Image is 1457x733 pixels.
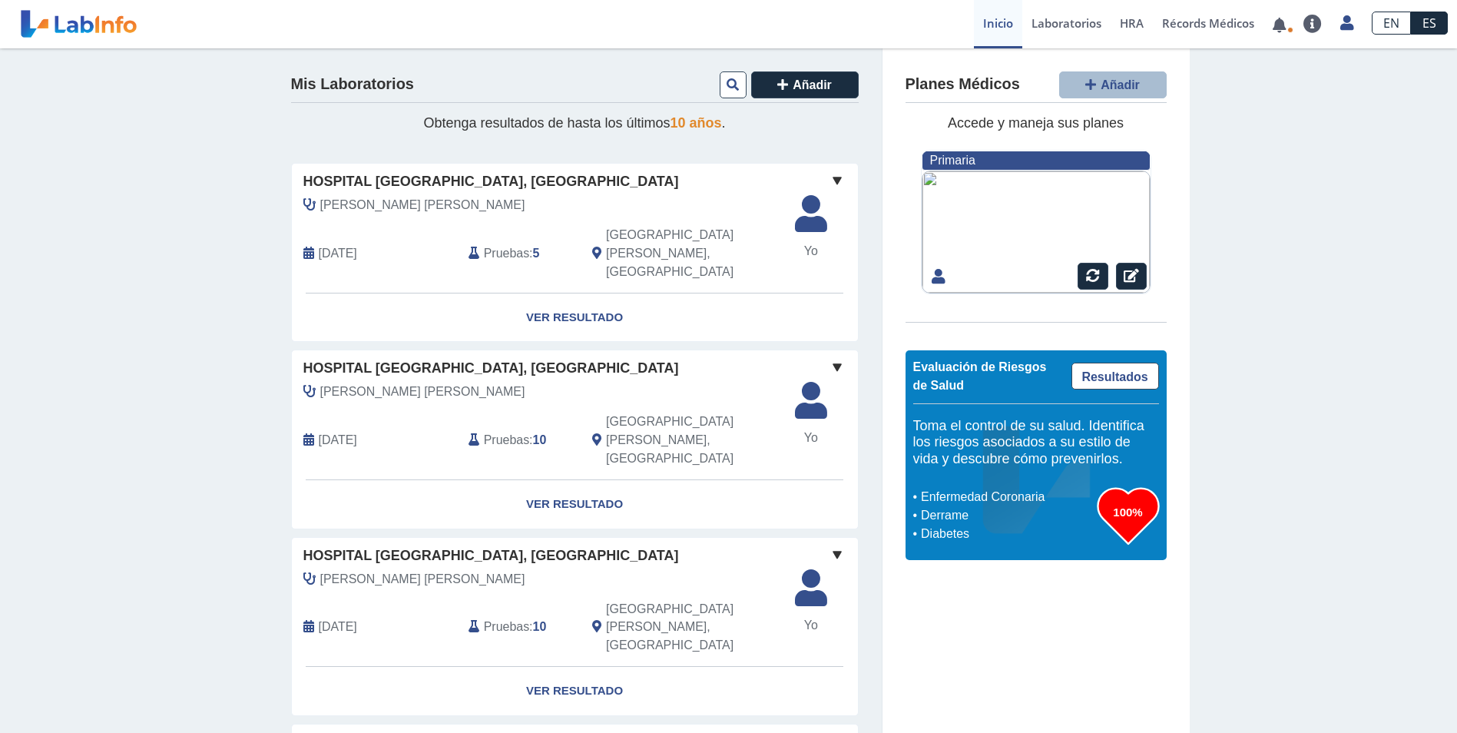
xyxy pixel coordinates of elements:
b: 10 [533,433,547,446]
b: 10 [533,620,547,633]
span: 2025-09-29 [319,431,357,449]
li: Enfermedad Coronaria [917,488,1098,506]
span: 2025-10-10 [319,244,357,263]
span: Pruebas [484,431,529,449]
a: EN [1372,12,1411,35]
span: San Juan, PR [606,600,776,655]
span: Pruebas [484,244,529,263]
h3: 100% [1098,502,1159,522]
span: Rodriguez Escudero, Jose [320,196,525,214]
a: Resultados [1071,363,1159,390]
span: Hospital [GEOGRAPHIC_DATA], [GEOGRAPHIC_DATA] [303,358,679,379]
span: Yo [786,429,836,447]
span: Obtenga resultados de hasta los últimos . [423,115,725,131]
div: : [457,600,581,655]
span: Rodriguez Escudero, Jose [320,383,525,401]
span: Añadir [1101,78,1140,91]
span: Yo [786,616,836,635]
div: : [457,413,581,468]
li: Diabetes [917,525,1098,543]
h4: Mis Laboratorios [291,75,414,94]
b: 5 [533,247,540,260]
span: HRA [1120,15,1144,31]
button: Añadir [751,71,859,98]
button: Añadir [1059,71,1167,98]
li: Derrame [917,506,1098,525]
span: 10 años [671,115,722,131]
span: San Juan, PR [606,226,776,281]
a: Ver Resultado [292,294,858,342]
iframe: Help widget launcher [1320,673,1440,716]
span: Evaluación de Riesgos de Salud [913,360,1047,392]
h5: Toma el control de su salud. Identifica los riesgos asociados a su estilo de vida y descubre cómo... [913,418,1159,468]
span: Yo [786,242,836,260]
span: Hospital [GEOGRAPHIC_DATA], [GEOGRAPHIC_DATA] [303,171,679,192]
h4: Planes Médicos [906,75,1020,94]
a: Ver Resultado [292,480,858,529]
span: 2025-08-08 [319,618,357,636]
span: Primaria [930,154,975,167]
span: Pruebas [484,618,529,636]
span: Añadir [793,78,832,91]
span: Hospital [GEOGRAPHIC_DATA], [GEOGRAPHIC_DATA] [303,546,679,566]
div: : [457,226,581,281]
span: San Juan, PR [606,413,776,468]
span: Accede y maneja sus planes [948,115,1124,131]
span: Rodriguez Escudero, Jose [320,570,525,589]
a: ES [1411,12,1448,35]
a: Ver Resultado [292,667,858,715]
